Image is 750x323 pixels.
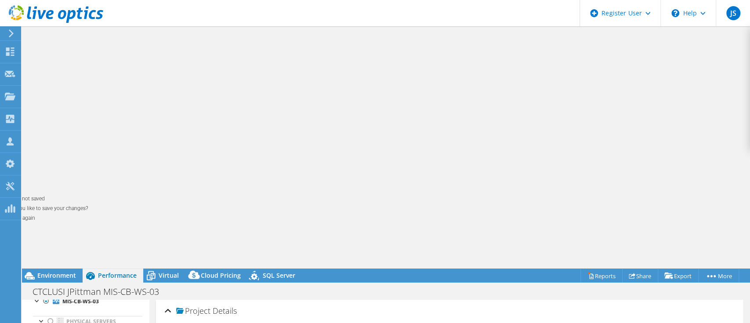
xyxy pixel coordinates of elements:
span: Details [213,305,237,316]
a: Reports [580,269,623,283]
span: Cloud Pricing [201,271,241,279]
h1: CTCLUSI JPittman MIS-CB-WS-03 [29,287,173,297]
b: MIS-CB-WS-03 [62,298,99,305]
a: Export [658,269,699,283]
span: Performance [98,271,137,279]
a: More [698,269,739,283]
span: Environment [37,271,76,279]
span: Virtual [159,271,179,279]
span: Project [176,307,210,316]
a: MIS-CB-WS-03 [33,296,142,307]
span: SQL Server [263,271,295,279]
a: Share [622,269,658,283]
